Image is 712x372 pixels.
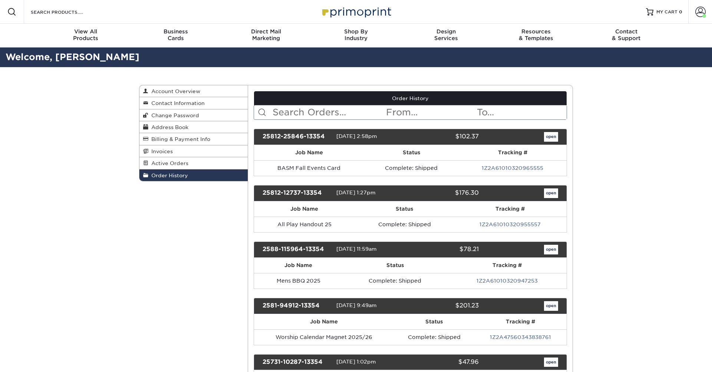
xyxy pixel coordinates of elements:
[254,160,365,176] td: BASM Fall Events Card
[454,201,567,217] th: Tracking #
[139,133,248,145] a: Billing & Payment Info
[336,302,377,308] span: [DATE] 9:49am
[257,245,336,254] div: 2588-115964-13354
[257,301,336,311] div: 2581-94912-13354
[41,28,131,42] div: Products
[581,24,671,47] a: Contact& Support
[148,148,173,154] span: Invoices
[148,172,188,178] span: Order History
[131,28,221,35] span: Business
[254,273,343,289] td: Mens BBQ 2025
[139,169,248,181] a: Order History
[544,301,558,311] a: open
[148,100,205,106] span: Contact Information
[401,28,491,35] span: Design
[257,358,336,367] div: 25731-10287-13354
[394,329,475,345] td: Complete: Shipped
[319,4,393,20] img: Primoprint
[401,28,491,42] div: Services
[581,28,671,42] div: & Support
[544,245,558,254] a: open
[311,24,401,47] a: Shop ByIndustry
[364,160,458,176] td: Complete: Shipped
[221,28,311,35] span: Direct Mail
[355,201,454,217] th: Status
[131,24,221,47] a: BusinessCards
[447,258,567,273] th: Tracking #
[148,88,200,94] span: Account Overview
[254,145,365,160] th: Job Name
[257,132,336,142] div: 25812-25846-13354
[405,301,484,311] div: $201.23
[148,136,210,142] span: Billing & Payment Info
[221,28,311,42] div: Marketing
[544,188,558,198] a: open
[394,314,475,329] th: Status
[491,24,581,47] a: Resources& Templates
[581,28,671,35] span: Contact
[491,28,581,35] span: Resources
[272,105,386,119] input: Search Orders...
[221,24,311,47] a: Direct MailMarketing
[385,105,476,119] input: From...
[343,258,448,273] th: Status
[364,145,458,160] th: Status
[139,157,248,169] a: Active Orders
[254,314,394,329] th: Job Name
[355,217,454,232] td: Complete: Shipped
[131,28,221,42] div: Cards
[405,188,484,198] div: $176.30
[477,278,538,284] a: 1Z2A61010320947253
[139,109,248,121] a: Change Password
[336,359,376,365] span: [DATE] 1:02pm
[257,188,336,198] div: 25812-12737-13354
[405,132,484,142] div: $102.37
[679,9,682,14] span: 0
[336,190,376,195] span: [DATE] 1:27pm
[41,28,131,35] span: View All
[41,24,131,47] a: View AllProducts
[482,165,543,171] a: 1Z2A61010320965555
[148,112,199,118] span: Change Password
[30,7,102,16] input: SEARCH PRODUCTS.....
[254,258,343,273] th: Job Name
[401,24,491,47] a: DesignServices
[475,314,567,329] th: Tracking #
[148,124,188,130] span: Address Book
[336,246,377,252] span: [DATE] 11:59am
[311,28,401,35] span: Shop By
[490,334,551,340] a: 1Z2A47560343838761
[139,85,248,97] a: Account Overview
[405,245,484,254] div: $78.21
[139,145,248,157] a: Invoices
[254,217,355,232] td: All Play Handout 25
[479,221,541,227] a: 1Z2A61010320955557
[476,105,567,119] input: To...
[491,28,581,42] div: & Templates
[148,160,188,166] span: Active Orders
[544,358,558,367] a: open
[254,201,355,217] th: Job Name
[656,9,678,15] span: MY CART
[458,145,567,160] th: Tracking #
[336,133,377,139] span: [DATE] 2:58pm
[343,273,448,289] td: Complete: Shipped
[254,91,567,105] a: Order History
[405,358,484,367] div: $47.96
[139,121,248,133] a: Address Book
[139,97,248,109] a: Contact Information
[254,329,394,345] td: Worship Calendar Magnet 2025/26
[544,132,558,142] a: open
[311,28,401,42] div: Industry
